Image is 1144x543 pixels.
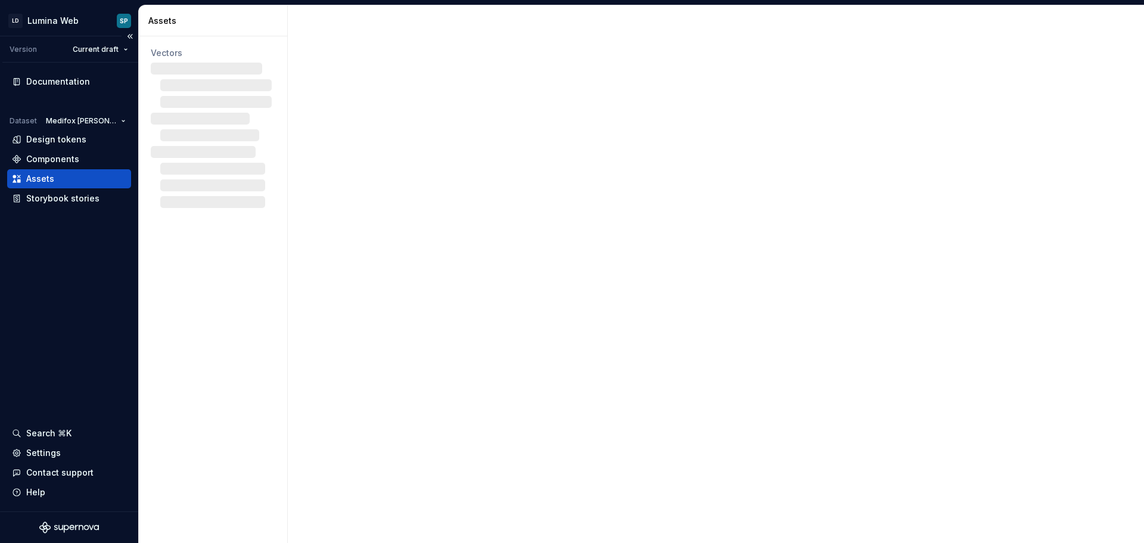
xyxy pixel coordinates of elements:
a: Storybook stories [7,189,131,208]
button: LDLumina WebSP [2,8,136,33]
div: Vectors [151,47,275,59]
button: Contact support [7,463,131,482]
button: Help [7,483,131,502]
div: Dataset [10,116,37,126]
div: LD [8,14,23,28]
div: Documentation [26,76,90,88]
a: Design tokens [7,130,131,149]
div: Assets [26,173,54,185]
div: Settings [26,447,61,459]
a: Components [7,150,131,169]
div: Assets [148,15,282,27]
div: Design tokens [26,134,86,145]
div: SP [120,16,128,26]
button: Medifox [PERSON_NAME] [41,113,131,129]
div: Components [26,153,79,165]
svg: Supernova Logo [39,522,99,533]
div: Lumina Web [27,15,79,27]
div: Storybook stories [26,193,100,204]
div: Contact support [26,467,94,479]
button: Current draft [67,41,133,58]
div: Version [10,45,37,54]
button: Collapse sidebar [122,28,138,45]
button: Search ⌘K [7,424,131,443]
span: Medifox [PERSON_NAME] [46,116,116,126]
div: Help [26,486,45,498]
a: Assets [7,169,131,188]
div: Search ⌘K [26,427,71,439]
a: Settings [7,443,131,463]
span: Current draft [73,45,119,54]
a: Documentation [7,72,131,91]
